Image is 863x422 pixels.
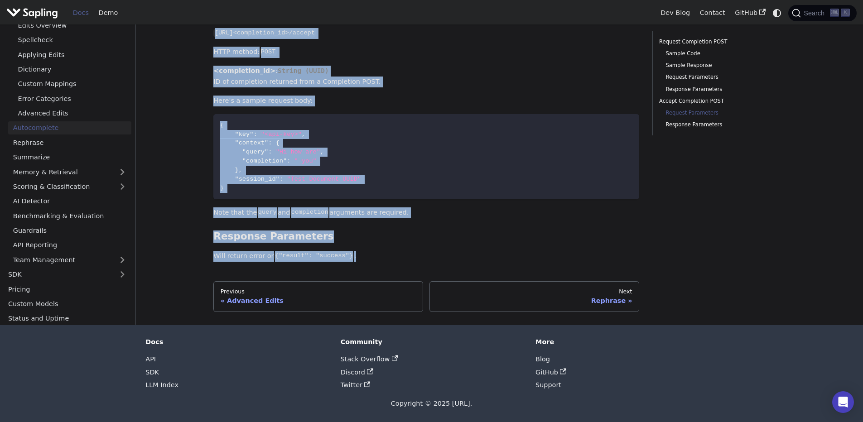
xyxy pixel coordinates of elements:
a: Blog [535,355,550,363]
a: Custom Mappings [13,77,131,90]
a: Support [535,381,561,388]
a: Demo [94,6,123,20]
code: [URL]<completion_id>/accept [213,29,316,38]
h3: Response Parameters [213,230,639,243]
a: Status and Uptime [3,312,131,325]
span: { [220,122,224,129]
a: Response Parameters [665,120,779,129]
a: GitHub [535,369,566,376]
a: Applying Edits [13,48,131,61]
span: Search [801,10,830,17]
span: : [268,149,272,155]
a: Twitter [341,381,371,388]
a: Request Completion POST [659,38,782,46]
code: query [257,208,278,217]
a: Sample Response [665,61,779,70]
a: Dictionary [13,62,131,76]
a: NextRephrase [429,281,639,312]
button: Switch between dark and light mode (currently system mode) [771,6,784,19]
p: Note that the and arguments are required. [213,207,639,218]
div: Community [341,338,523,346]
a: Benchmarking & Evaluation [8,209,131,222]
a: PreviousAdvanced Edits [213,281,423,312]
div: Copyright © 2025 [URL]. [145,398,717,409]
div: Open Intercom Messenger [832,391,854,413]
p: Will return error or . [213,251,639,262]
code: {"result": "success"} [274,251,354,260]
a: Advanced Edits [13,106,131,120]
span: : [287,158,290,164]
a: Request Parameters [665,73,779,82]
a: Docs [68,6,94,20]
a: Request Parameters [665,109,779,117]
span: , [239,167,242,173]
span: } [220,185,224,192]
a: Error Categories [13,92,131,105]
span: "context" [235,139,268,146]
a: Response Parameters [665,85,779,94]
img: Sapling.ai [6,6,58,19]
span: "completion" [242,158,287,164]
span: "<api-key>" [261,131,302,138]
a: GitHub [730,6,770,20]
p: Here's a sample request body: [213,96,639,106]
span: "Hi how are" [276,149,320,155]
a: Rephrase [8,136,131,149]
code: POST [260,48,277,57]
a: Scoring & Classification [8,180,131,193]
span: "session_id" [235,176,279,182]
p: HTTP method: [213,47,639,58]
span: , [302,131,305,138]
p: : ID of completion returned from a Completion POST. [213,66,639,87]
a: Sapling.ai [6,6,61,19]
span: "key" [235,131,253,138]
button: Expand sidebar category 'SDK' [113,268,131,281]
div: Rephrase [437,297,632,305]
span: } [235,167,238,173]
span: : [253,131,257,138]
a: API [145,355,156,363]
a: AI Detector [8,194,131,207]
a: Spellcheck [13,33,131,46]
div: Next [437,288,632,295]
a: Contact [695,6,730,20]
span: String (UUID) [278,67,329,74]
a: Accept Completion POST [659,97,782,105]
nav: Docs pages [213,281,639,312]
span: " you" [294,158,317,164]
a: Guardrails [8,224,131,237]
span: : [280,176,283,182]
a: Memory & Retrieval [8,165,131,178]
a: SDK [145,369,159,376]
div: Previous [221,288,416,295]
span: , [320,149,324,155]
a: Autocomplete [8,121,131,134]
a: API Reporting [8,239,131,252]
a: Discord [341,369,373,376]
a: Team Management [8,253,131,266]
span: "query" [242,149,268,155]
button: Search (Ctrl+K) [788,5,856,21]
code: completion [290,208,329,217]
a: Dev Blog [656,6,694,20]
kbd: K [841,9,850,17]
a: Edits Overview [13,19,131,32]
span: { [276,139,280,146]
a: Sample Code [665,49,779,58]
a: Stack Overflow [341,355,398,363]
a: Summarize [8,150,131,163]
div: Advanced Edits [221,297,416,305]
span: "Test Document UUID" [287,176,361,182]
a: SDK [3,268,113,281]
div: Docs [145,338,328,346]
div: More [535,338,718,346]
a: Custom Models [3,297,131,310]
strong: <completion_id> [213,67,275,74]
a: Pricing [3,283,131,296]
span: : [268,139,272,146]
a: LLM Index [145,381,178,388]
